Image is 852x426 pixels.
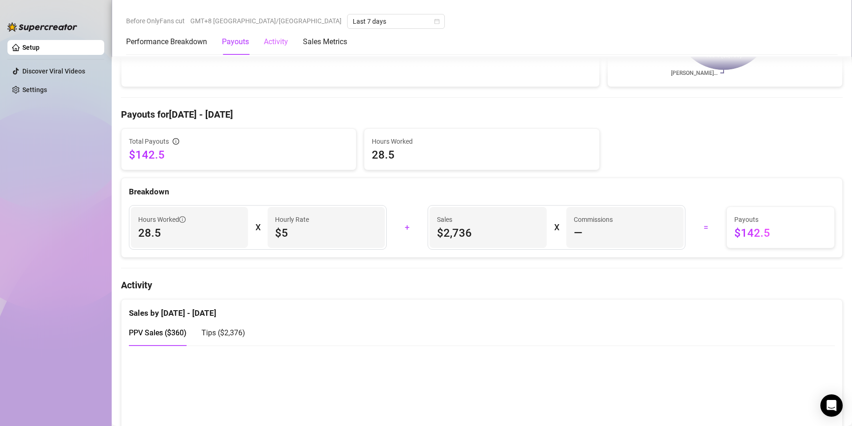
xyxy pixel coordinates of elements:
div: = [691,220,721,235]
span: info-circle [179,216,186,223]
h4: Payouts for [DATE] - [DATE] [121,108,843,121]
div: X [255,220,260,235]
span: Last 7 days [353,14,439,28]
h4: Activity [121,279,843,292]
span: Total Payouts [129,136,169,146]
div: Activity [264,36,288,47]
span: Before OnlyFans cut [126,14,185,28]
span: GMT+8 [GEOGRAPHIC_DATA]/[GEOGRAPHIC_DATA] [190,14,342,28]
img: logo-BBDzfeDw.svg [7,22,77,32]
span: Payouts [734,214,827,225]
span: PPV Sales ( $360 ) [129,328,187,337]
article: Commissions [574,214,613,225]
span: $142.5 [734,226,827,240]
span: $142.5 [129,147,349,162]
div: X [554,220,559,235]
div: Breakdown [129,186,835,198]
div: Sales by [DATE] - [DATE] [129,300,835,319]
div: Sales Metrics [303,36,347,47]
span: calendar [434,19,440,24]
span: 28.5 [138,226,241,240]
span: 28.5 [372,147,591,162]
a: Discover Viral Videos [22,67,85,75]
span: $2,736 [437,226,539,240]
span: Sales [437,214,539,225]
span: Tips ( $2,376 ) [201,328,245,337]
text: [PERSON_NAME]… [671,70,718,76]
div: Performance Breakdown [126,36,207,47]
span: Hours Worked [138,214,186,225]
a: Settings [22,86,47,93]
span: Hours Worked [372,136,591,146]
span: $5 [275,226,377,240]
div: Payouts [222,36,249,47]
div: + [392,220,422,235]
span: — [574,226,583,240]
div: Open Intercom Messenger [820,394,843,417]
article: Hourly Rate [275,214,309,225]
a: Setup [22,44,40,51]
span: info-circle [173,138,179,145]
